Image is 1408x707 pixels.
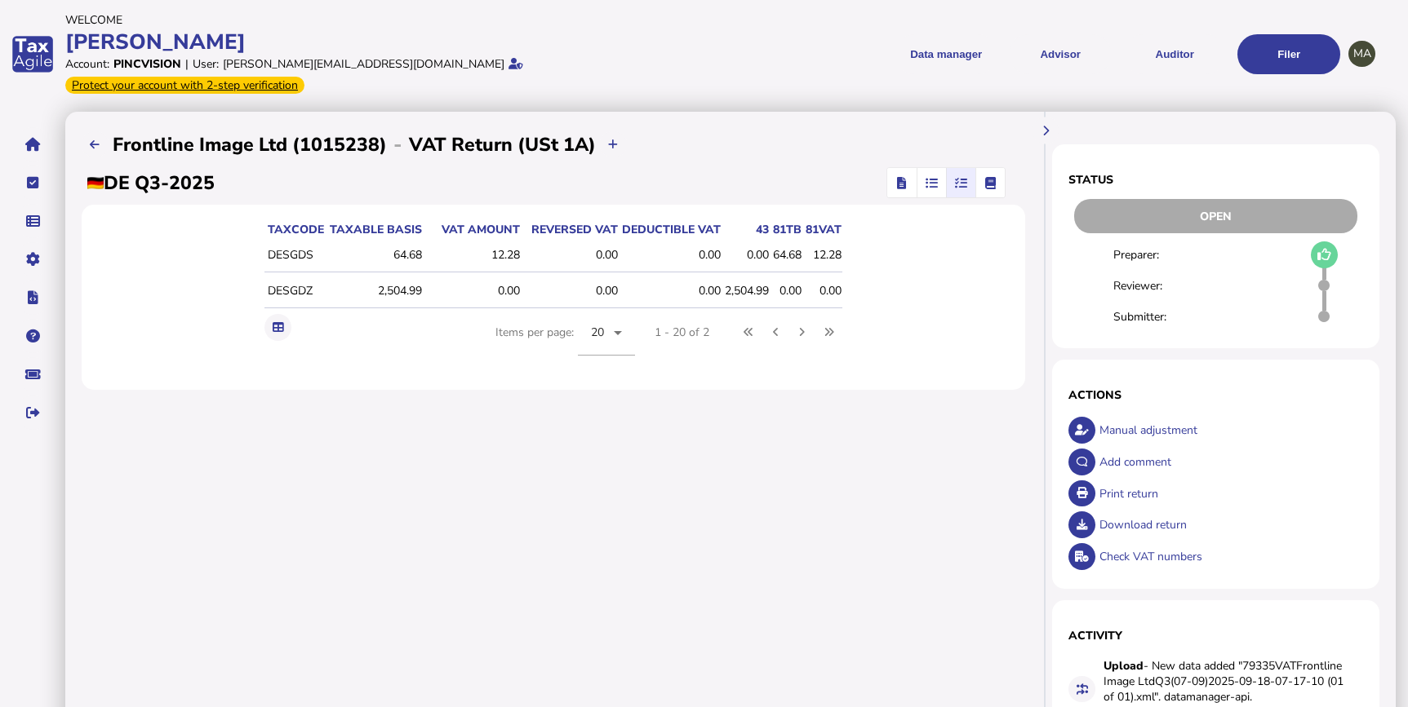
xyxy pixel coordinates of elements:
[1074,199,1357,233] div: Open
[707,34,1340,74] menu: navigate products
[655,325,709,340] div: 1 - 20 of 2
[773,222,802,237] div: 81TB
[806,222,842,237] div: 81VAT
[806,283,842,298] div: 0.00
[113,132,387,157] h2: Frontline Image Ltd (1015238)
[264,314,291,341] button: Export table data to Excel
[1033,117,1059,144] button: Hide
[185,56,189,72] div: |
[622,247,721,263] div: 0.00
[735,319,762,346] button: First page
[975,168,1005,197] mat-button-toggle: Ledger
[1095,541,1363,572] div: Check VAT numbers
[789,319,816,346] button: Next page
[1237,34,1340,74] button: Filer
[524,247,618,263] div: 0.00
[1077,683,1088,695] i: Data for this filing changed
[426,247,520,263] div: 12.28
[495,310,635,373] div: Items per page:
[1068,172,1363,188] h1: Status
[1113,309,1191,325] div: Submitter:
[1068,480,1095,507] button: Open printable view of return.
[578,310,635,373] mat-form-field: Change page size
[65,56,109,72] div: Account:
[1311,241,1338,268] button: Mark as draft
[509,58,523,69] i: Email verified
[1068,387,1363,403] h1: Actions
[16,319,50,353] button: Help pages
[328,283,422,298] div: 2,504.99
[622,222,721,237] div: Deductible VAT
[264,221,325,238] th: taxCode
[426,222,520,237] div: VAT amount
[1095,446,1363,478] div: Add comment
[917,168,946,197] mat-button-toggle: Reconcilliation view by document
[1123,34,1226,74] button: Auditor
[1068,628,1363,643] h1: Activity
[264,238,325,272] td: DESGDS
[1009,34,1112,74] button: Shows a dropdown of VAT Advisor options
[1104,658,1144,674] strong: Upload
[223,56,504,72] div: [PERSON_NAME][EMAIL_ADDRESS][DOMAIN_NAME]
[26,221,40,222] i: Data manager
[773,247,802,263] div: 64.68
[600,131,627,158] button: Upload transactions
[193,56,219,72] div: User:
[1113,247,1191,263] div: Preparer:
[591,325,605,340] span: 20
[1095,478,1363,510] div: Print return
[762,319,789,346] button: Previous page
[16,166,50,200] button: Tasks
[264,274,325,308] td: DESGDZ
[328,222,422,237] div: Taxable basis
[82,131,109,158] button: Filings list - by month
[328,247,422,263] div: 64.68
[622,283,721,298] div: 0.00
[16,281,50,315] button: Developer hub links
[1068,449,1095,475] button: Make a comment in the activity log.
[946,168,975,197] mat-button-toggle: Reconcilliation view by tax code
[815,319,842,346] button: Last page
[426,283,520,298] div: 0.00
[1068,511,1095,538] button: Download return
[1113,278,1191,294] div: Reviewer:
[725,222,769,237] div: 43
[887,168,917,197] mat-button-toggle: Return view
[16,357,50,391] button: Raise a support ticket
[1068,199,1363,233] div: Return status - Actions are restricted to nominated users
[1104,658,1348,705] div: - New data added "79335VATFrontline Image LtdQ3(07-09)2025-09-18-07-17-10 (01 of 01).xml". datama...
[1095,414,1363,446] div: Manual adjustment
[65,12,699,28] div: Welcome
[65,28,699,56] div: [PERSON_NAME]
[725,283,769,298] div: 2,504.99
[65,77,304,94] div: From Oct 1, 2025, 2-step verification will be required to login. Set it up now...
[895,34,997,74] button: Shows a dropdown of Data manager options
[1068,543,1095,570] button: Check VAT numbers on return.
[806,247,842,263] div: 12.28
[387,131,409,157] div: -
[409,132,596,157] h2: VAT Return (USt 1A)
[87,170,215,196] h2: DE Q3-2025
[16,242,50,276] button: Manage settings
[524,222,618,237] div: Reversed VAT
[524,283,618,298] div: 0.00
[16,395,50,430] button: Sign out
[1095,509,1363,541] div: Download return
[1348,41,1375,68] div: Profile settings
[16,204,50,238] button: Data manager
[16,127,50,161] button: Home
[725,247,769,263] div: 0.00
[113,56,181,72] div: Pincvision
[87,177,104,189] img: de.png
[1068,417,1095,444] button: Make an adjustment to this return.
[773,283,802,298] div: 0.00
